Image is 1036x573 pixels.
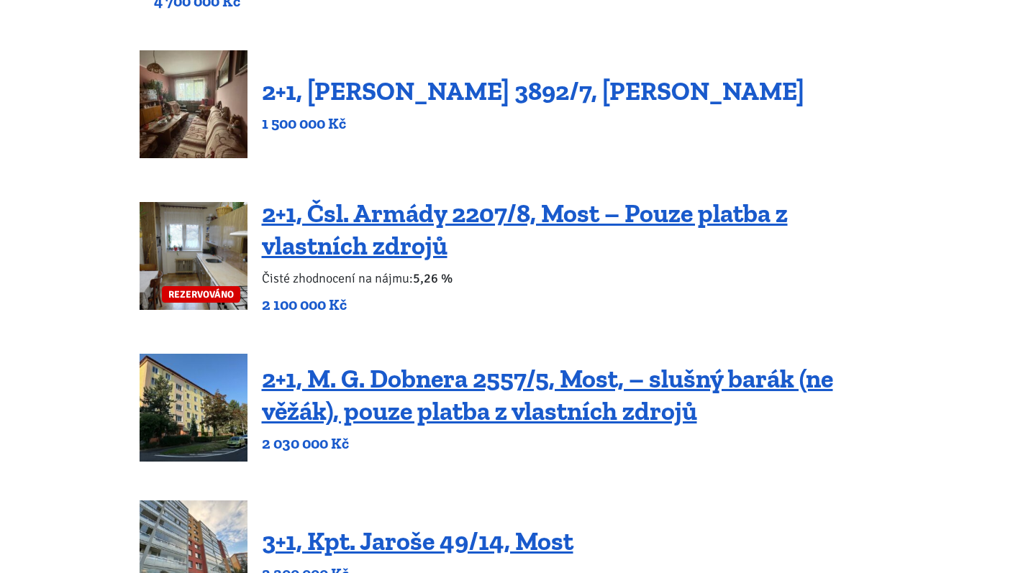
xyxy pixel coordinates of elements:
a: 2+1, Čsl. Armády 2207/8, Most – Pouze platba z vlastních zdrojů [262,198,788,261]
p: 1 500 000 Kč [262,114,804,134]
b: 5,26 % [413,270,453,286]
a: 2+1, M. G. Dobnera 2557/5, Most, – slušný barák (ne věžák), pouze platba z vlastních zdrojů [262,363,833,426]
a: 3+1, Kpt. Jaroše 49/14, Most [262,526,573,556]
a: 2+1, [PERSON_NAME] 3892/7, [PERSON_NAME] [262,75,804,106]
p: 2 030 000 Kč [262,434,897,454]
span: REZERVOVÁNO [162,286,240,303]
p: 2 100 000 Kč [262,295,897,315]
a: REZERVOVÁNO [140,202,247,310]
p: Čisté zhodnocení na nájmu: [262,268,897,288]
